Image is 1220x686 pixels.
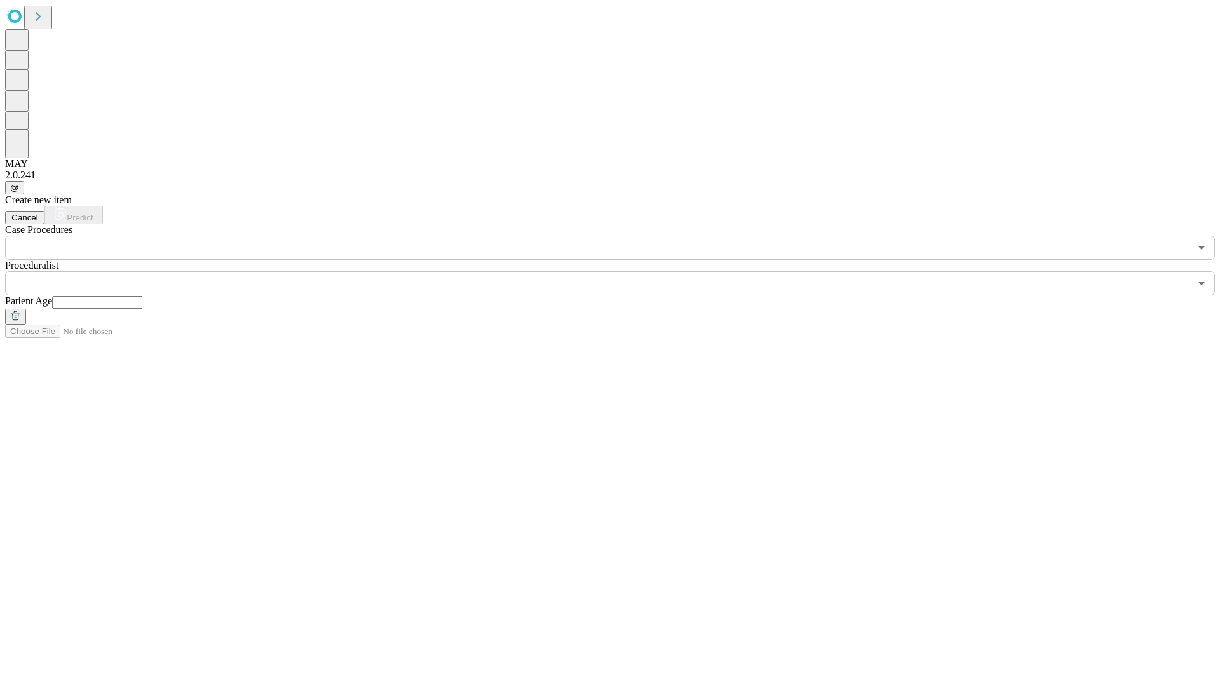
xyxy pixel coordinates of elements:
[5,194,72,205] span: Create new item
[5,211,44,224] button: Cancel
[5,158,1215,170] div: MAY
[10,183,19,192] span: @
[67,213,93,222] span: Predict
[5,224,72,235] span: Scheduled Procedure
[1193,239,1210,257] button: Open
[1193,274,1210,292] button: Open
[44,206,103,224] button: Predict
[5,295,52,306] span: Patient Age
[5,170,1215,181] div: 2.0.241
[5,260,58,271] span: Proceduralist
[5,181,24,194] button: @
[11,213,38,222] span: Cancel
